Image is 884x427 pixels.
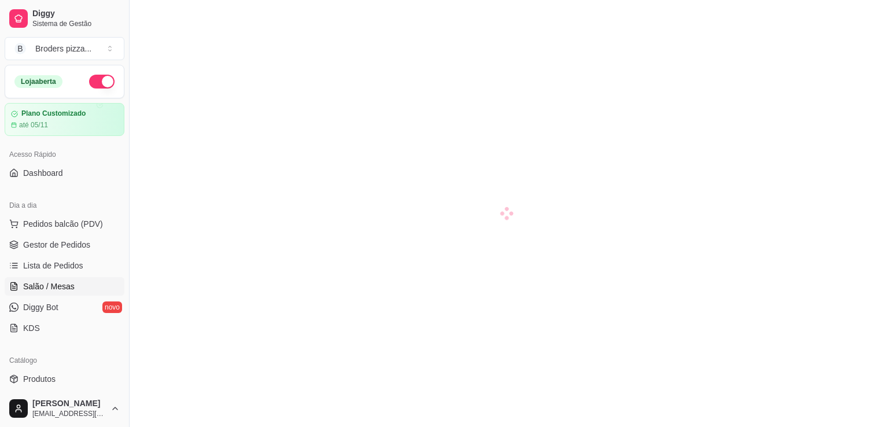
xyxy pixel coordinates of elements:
div: Broders pizza ... [35,43,91,54]
span: Gestor de Pedidos [23,239,90,251]
a: KDS [5,319,124,337]
span: Lista de Pedidos [23,260,83,271]
div: Dia a dia [5,196,124,215]
span: [EMAIL_ADDRESS][DOMAIN_NAME] [32,409,106,418]
a: Lista de Pedidos [5,256,124,275]
span: [PERSON_NAME] [32,399,106,409]
a: Plano Customizadoaté 05/11 [5,103,124,136]
article: Plano Customizado [21,109,86,118]
button: [PERSON_NAME][EMAIL_ADDRESS][DOMAIN_NAME] [5,395,124,422]
a: Gestor de Pedidos [5,235,124,254]
a: DiggySistema de Gestão [5,5,124,32]
span: Salão / Mesas [23,281,75,292]
span: Diggy Bot [23,301,58,313]
span: B [14,43,26,54]
span: Diggy [32,9,120,19]
a: Diggy Botnovo [5,298,124,316]
button: Select a team [5,37,124,60]
button: Pedidos balcão (PDV) [5,215,124,233]
span: Produtos [23,373,56,385]
span: Pedidos balcão (PDV) [23,218,103,230]
span: Sistema de Gestão [32,19,120,28]
span: Dashboard [23,167,63,179]
span: KDS [23,322,40,334]
a: Produtos [5,370,124,388]
div: Loja aberta [14,75,62,88]
button: Alterar Status [89,75,115,89]
a: Dashboard [5,164,124,182]
article: até 05/11 [19,120,48,130]
a: Salão / Mesas [5,277,124,296]
div: Catálogo [5,351,124,370]
div: Acesso Rápido [5,145,124,164]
